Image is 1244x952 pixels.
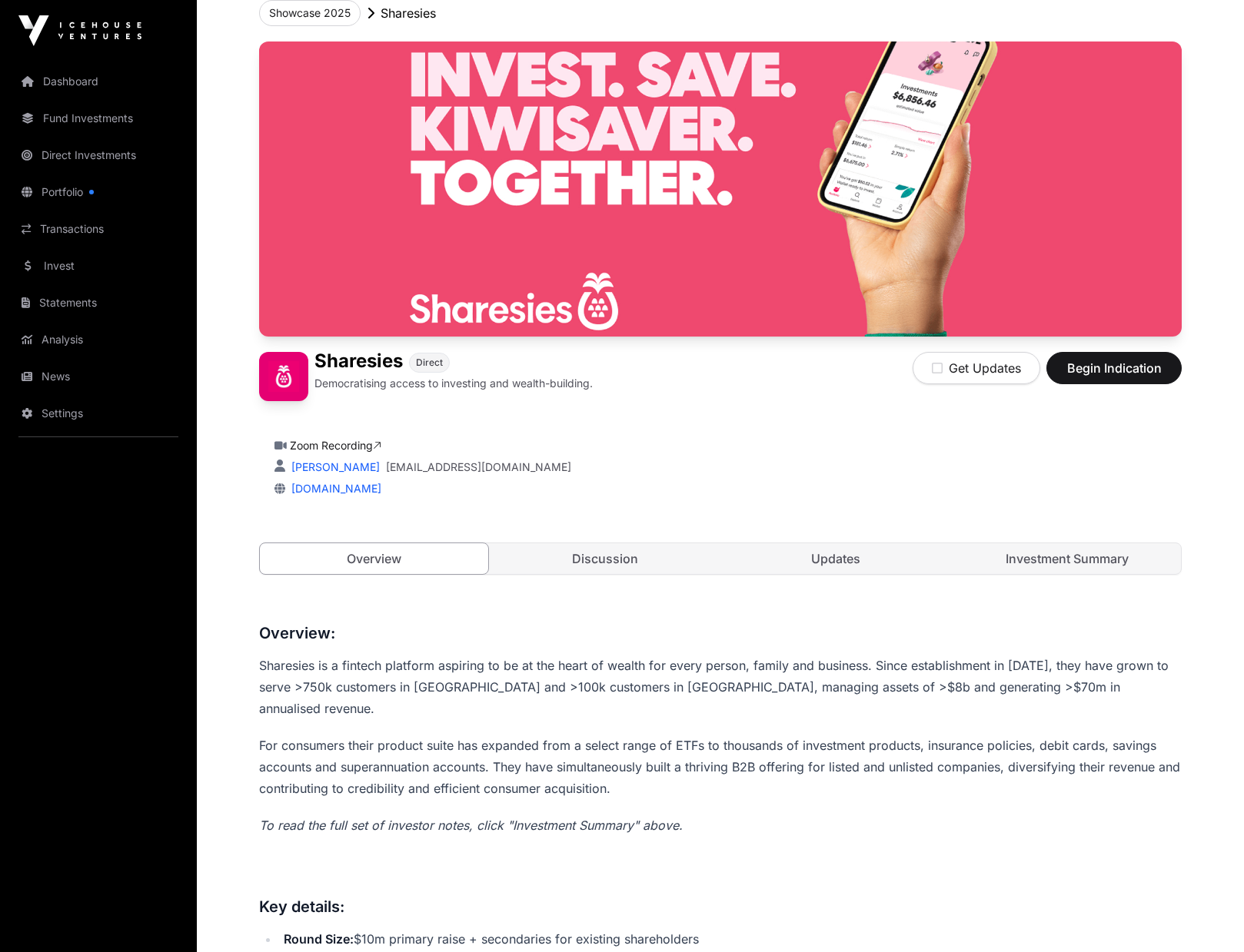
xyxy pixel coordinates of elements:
li: $10m primary raise + secondaries for existing shareholders [279,928,1182,950]
span: Direct [416,357,443,369]
a: Fund Investments [12,101,185,135]
a: Investment Summary [953,543,1182,574]
a: Invest [12,249,185,283]
img: Icehouse Ventures Logo [18,15,141,46]
a: Overview [259,542,489,575]
button: Get Updates [913,352,1040,384]
p: Democratising access to investing and wealth-building. [314,376,593,391]
img: Sharesies [259,41,1182,337]
h3: Overview: [259,621,1182,645]
a: Direct Investments [12,138,185,172]
img: Sharesies [259,352,308,401]
a: Zoom Recording [290,439,381,452]
a: [PERSON_NAME] [288,460,380,473]
nav: Tabs [260,543,1181,574]
h3: Key details: [259,894,1182,919]
a: Dashboard [12,65,185,98]
span: Begin Indication [1066,359,1163,377]
button: Begin Indication [1046,352,1182,384]
em: To read the full set of investor notes, click "Investment Summary" above. [259,818,683,833]
a: Updates [722,543,950,574]
a: Statements [12,286,185,320]
a: Transactions [12,212,185,246]
a: News [12,360,185,393]
a: Portfolio [12,175,185,209]
p: For consumers their product suite has expanded from a select range of ETFs to thousands of invest... [259,735,1182,799]
a: Discussion [491,543,720,574]
h1: Sharesies [314,352,403,373]
a: Analysis [12,323,185,357]
p: Sharesies [381,4,436,22]
p: Sharesies is a fintech platform aspiring to be at the heart of wealth for every person, family an... [259,655,1182,719]
a: [EMAIL_ADDRESS][DOMAIN_NAME] [386,459,571,475]
strong: Round Size: [284,931,354,947]
a: Settings [12,396,185,430]
iframe: Chat Widget [1167,878,1244,952]
a: [DOMAIN_NAME] [285,482,381,495]
a: Begin Indication [1046,367,1182,383]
